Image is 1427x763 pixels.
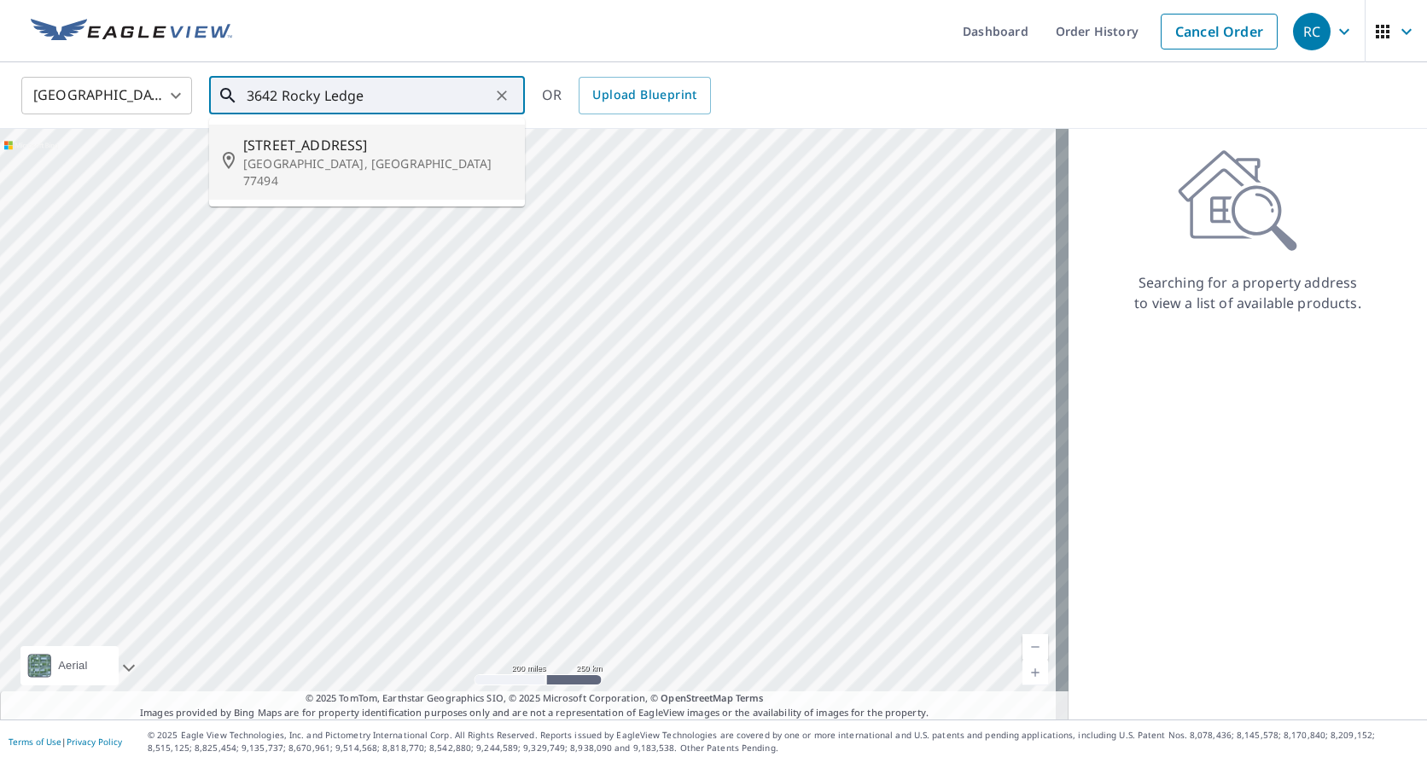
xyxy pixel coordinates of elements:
a: Current Level 5, Zoom In [1022,660,1048,685]
a: Terms of Use [9,736,61,748]
img: EV Logo [31,19,232,44]
p: [GEOGRAPHIC_DATA], [GEOGRAPHIC_DATA] 77494 [243,155,511,189]
button: Clear [490,84,514,108]
p: Searching for a property address to view a list of available products. [1133,272,1362,313]
div: Aerial [58,653,110,679]
a: Terms [736,691,764,704]
span: © 2025 TomTom, Earthstar Geographics SIO, © 2025 Microsoft Corporation, © [306,691,764,706]
span: [STREET_ADDRESS] [243,135,511,155]
div: OR [542,77,711,114]
a: Cancel Order [1161,14,1278,50]
div: Aerial [20,646,119,685]
a: Privacy Policy [67,736,122,748]
input: Search by address or latitude-longitude [247,72,490,119]
a: Upload Blueprint [579,77,710,114]
div: RC [1293,13,1331,50]
div: [GEOGRAPHIC_DATA] [21,72,192,119]
a: OpenStreetMap [661,691,732,704]
p: | [9,737,122,747]
p: © 2025 Eagle View Technologies, Inc. and Pictometry International Corp. All Rights Reserved. Repo... [148,729,1418,754]
a: Current Level 5, Zoom Out [1022,634,1048,660]
span: Upload Blueprint [592,84,696,106]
